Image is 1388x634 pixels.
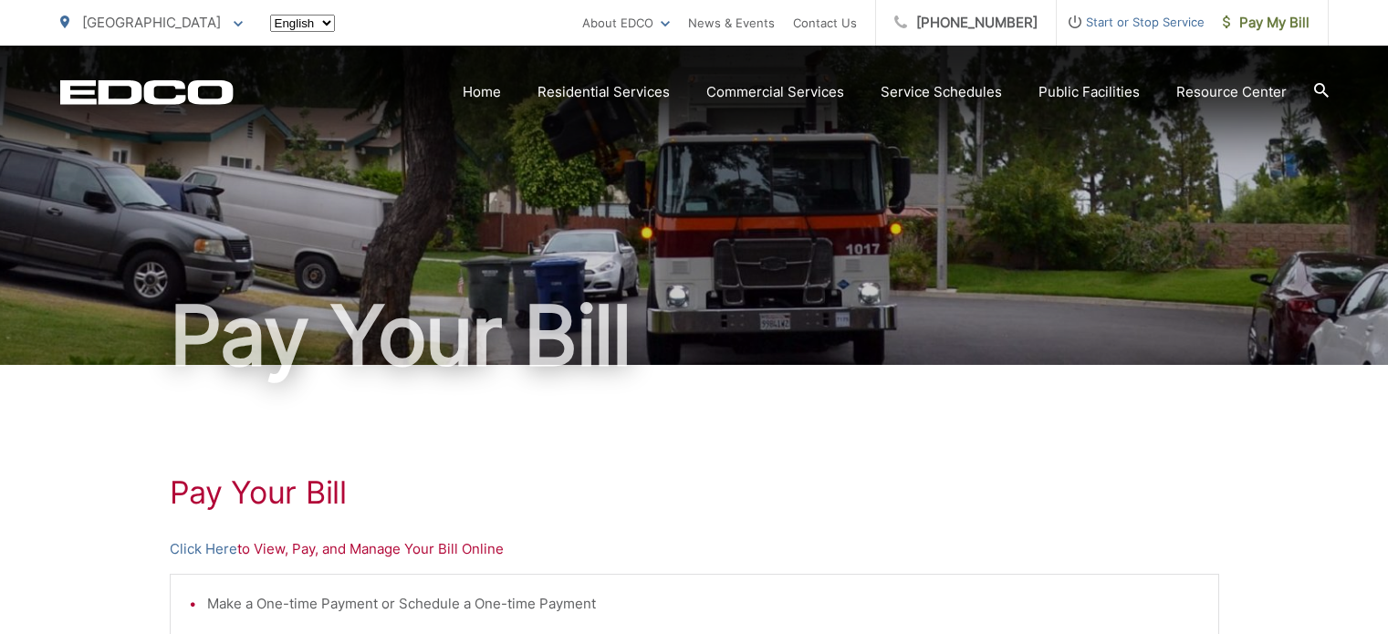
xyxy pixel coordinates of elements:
[170,474,1219,511] h1: Pay Your Bill
[1223,12,1310,34] span: Pay My Bill
[688,12,775,34] a: News & Events
[706,81,844,103] a: Commercial Services
[537,81,670,103] a: Residential Services
[1176,81,1287,103] a: Resource Center
[170,538,1219,560] p: to View, Pay, and Manage Your Bill Online
[170,538,237,560] a: Click Here
[582,12,670,34] a: About EDCO
[1038,81,1140,103] a: Public Facilities
[60,290,1329,381] h1: Pay Your Bill
[270,15,335,32] select: Select a language
[82,14,221,31] span: [GEOGRAPHIC_DATA]
[793,12,857,34] a: Contact Us
[207,593,1200,615] li: Make a One-time Payment or Schedule a One-time Payment
[881,81,1002,103] a: Service Schedules
[60,79,234,105] a: EDCD logo. Return to the homepage.
[463,81,501,103] a: Home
